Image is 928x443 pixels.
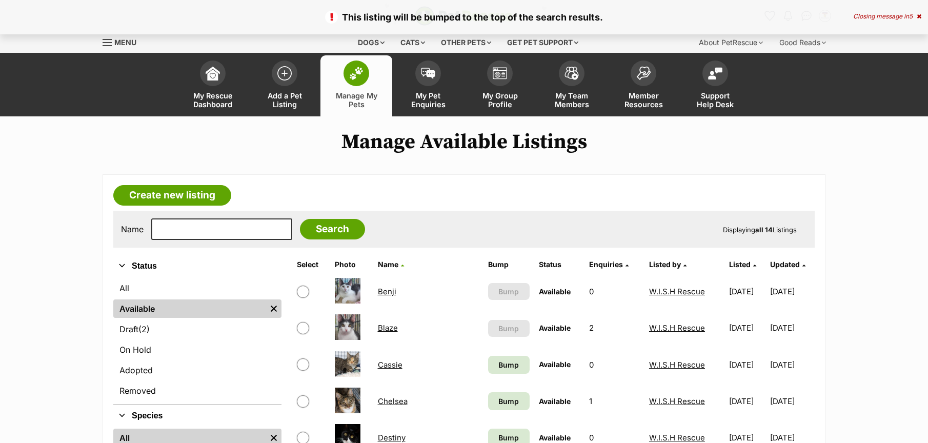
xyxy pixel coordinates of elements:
td: [DATE] [725,310,769,346]
td: 0 [585,347,644,382]
th: Status [535,256,584,273]
a: Remove filter [266,299,281,318]
span: Available [539,397,571,406]
a: Removed [113,381,281,400]
span: Bump [498,432,519,443]
a: Destiny [378,433,406,442]
a: Bump [488,392,529,410]
div: Closing message in [853,13,921,20]
td: [DATE] [725,347,769,382]
a: Menu [103,32,144,51]
span: translation missing: en.admin.listings.index.attributes.enquiries [589,260,623,269]
th: Select [293,256,330,273]
th: Bump [484,256,533,273]
img: add-pet-listing-icon-0afa8454b4691262ce3f59096e99ab1cd57d4a30225e0717b998d2c9b9846f56.svg [277,66,292,80]
img: pet-enquiries-icon-7e3ad2cf08bfb03b45e93fb7055b45f3efa6380592205ae92323e6603595dc1f.svg [421,68,435,79]
a: W.I.S.H Rescue [649,287,705,296]
a: Updated [770,260,805,269]
a: Add a Pet Listing [249,55,320,116]
a: Adopted [113,361,281,379]
span: My Rescue Dashboard [190,91,236,109]
input: Search [300,219,365,239]
a: Bump [488,356,529,374]
span: Bump [498,323,519,334]
span: Name [378,260,398,269]
span: Add a Pet Listing [261,91,308,109]
span: Member Resources [620,91,667,109]
a: My Team Members [536,55,608,116]
a: W.I.S.H Rescue [649,396,705,406]
div: About PetRescue [692,32,770,53]
span: Displaying Listings [723,226,797,234]
td: 0 [585,274,644,309]
strong: all 14 [755,226,773,234]
a: On Hold [113,340,281,359]
div: Status [113,277,281,404]
a: Draft [113,320,281,338]
a: Create new listing [113,185,231,206]
a: Benji [378,287,396,296]
span: My Pet Enquiries [405,91,451,109]
div: Cats [393,32,432,53]
span: (2) [138,323,150,335]
td: [DATE] [770,310,814,346]
td: [DATE] [725,384,769,419]
img: group-profile-icon-3fa3cf56718a62981997c0bc7e787c4b2cf8bcc04b72c1350f741eb67cf2f40e.svg [493,67,507,79]
td: 1 [585,384,644,419]
img: member-resources-icon-8e73f808a243e03378d46382f2149f9095a855e16c252ad45f914b54edf8863c.svg [636,66,651,80]
td: [DATE] [770,384,814,419]
a: My Pet Enquiries [392,55,464,116]
span: Available [539,360,571,369]
button: Bump [488,283,529,300]
span: Bump [498,286,519,297]
span: Updated [770,260,800,269]
p: This listing will be bumped to the top of the search results. [10,10,918,24]
span: Support Help Desk [692,91,738,109]
button: Bump [488,320,529,337]
label: Name [121,225,144,234]
button: Status [113,259,281,273]
a: Blaze [378,323,398,333]
a: Member Resources [608,55,679,116]
div: Get pet support [500,32,586,53]
a: Available [113,299,266,318]
img: team-members-icon-5396bd8760b3fe7c0b43da4ab00e1e3bb1a5d9ba89233759b79545d2d3fc5d0d.svg [564,67,579,80]
th: Photo [331,256,373,273]
img: dashboard-icon-eb2f2d2d3e046f16d808141f083e7271f6b2e854fb5c12c21221c1fb7104beca.svg [206,66,220,80]
a: All [113,279,281,297]
span: Available [539,433,571,442]
span: Listed [729,260,751,269]
a: Enquiries [589,260,629,269]
img: help-desk-icon-fdf02630f3aa405de69fd3d07c3f3aa587a6932b1a1747fa1d2bba05be0121f9.svg [708,67,722,79]
a: My Rescue Dashboard [177,55,249,116]
td: 2 [585,310,644,346]
div: Good Reads [772,32,833,53]
a: W.I.S.H Rescue [649,360,705,370]
a: Listed [729,260,756,269]
span: 5 [909,12,913,20]
div: Other pets [434,32,498,53]
span: Listed by [649,260,681,269]
span: Manage My Pets [333,91,379,109]
a: Listed by [649,260,687,269]
a: My Group Profile [464,55,536,116]
a: Name [378,260,404,269]
a: Manage My Pets [320,55,392,116]
a: Support Help Desk [679,55,751,116]
div: Dogs [351,32,392,53]
span: My Group Profile [477,91,523,109]
a: W.I.S.H Rescue [649,433,705,442]
span: Bump [498,396,519,407]
img: manage-my-pets-icon-02211641906a0b7f246fdf0571729dbe1e7629f14944591b6c1af311fb30b64b.svg [349,67,364,80]
a: Chelsea [378,396,408,406]
span: Bump [498,359,519,370]
span: Available [539,324,571,332]
a: Cassie [378,360,402,370]
td: [DATE] [770,274,814,309]
span: Menu [114,38,136,47]
a: W.I.S.H Rescue [649,323,705,333]
td: [DATE] [770,347,814,382]
span: My Team Members [549,91,595,109]
span: Available [539,287,571,296]
td: [DATE] [725,274,769,309]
